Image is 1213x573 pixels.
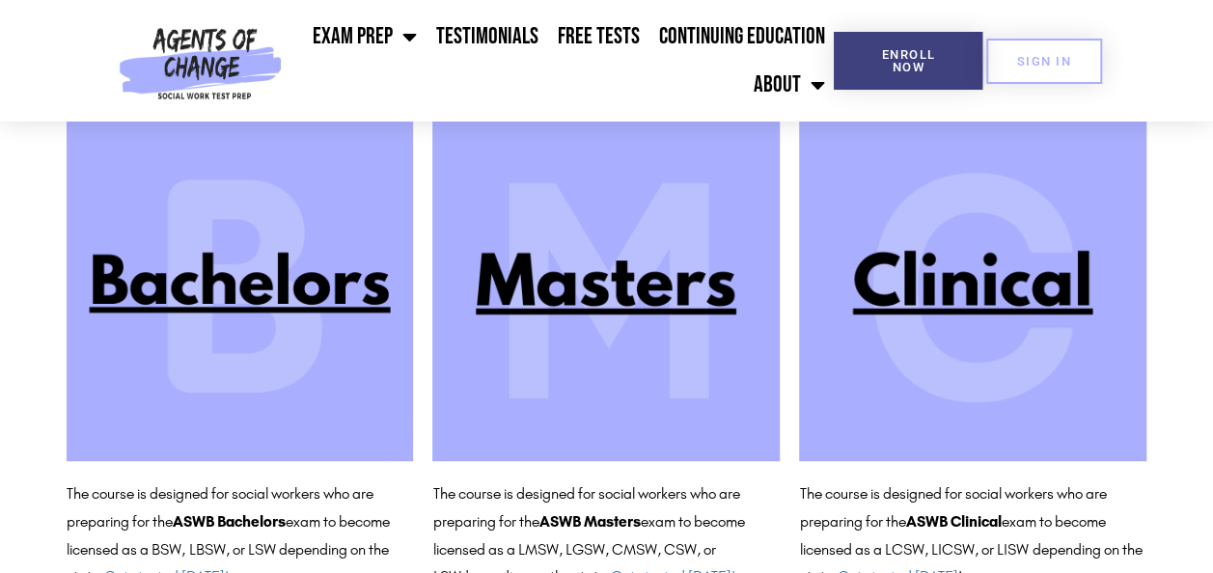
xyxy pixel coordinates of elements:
span: Enroll Now [865,48,951,73]
a: SIGN IN [986,39,1102,84]
a: Free Tests [547,13,648,61]
b: ASWB Masters [538,512,640,531]
b: ASWB Bachelors [173,512,286,531]
a: Testimonials [426,13,547,61]
span: SIGN IN [1017,55,1071,68]
a: Continuing Education [648,13,834,61]
nav: Menu [289,13,835,109]
b: ASWB Clinical [905,512,1001,531]
a: Exam Prep [302,13,426,61]
a: Enroll Now [834,32,982,90]
a: About [743,61,834,109]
